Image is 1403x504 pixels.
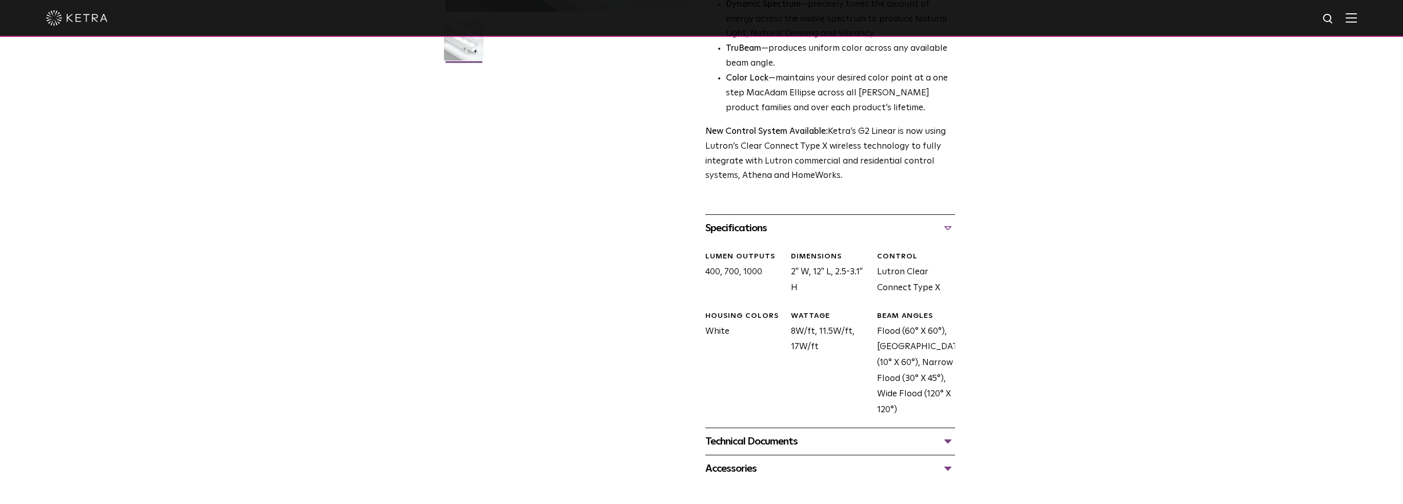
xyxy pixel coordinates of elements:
div: HOUSING COLORS [705,311,783,321]
div: Technical Documents [705,433,955,450]
div: Specifications [705,220,955,236]
div: Accessories [705,460,955,477]
div: LUMEN OUTPUTS [705,252,783,262]
li: —produces uniform color across any available beam angle. [726,42,955,71]
div: 400, 700, 1000 [698,252,783,296]
div: Flood (60° X 60°), [GEOGRAPHIC_DATA] (10° X 60°), Narrow Flood (30° X 45°), Wide Flood (120° X 120°) [869,311,954,418]
strong: New Control System Available: [705,127,828,136]
div: White [698,311,783,418]
div: 2" W, 12" L, 2.5-3.1" H [783,252,869,296]
div: 8W/ft, 11.5W/ft, 17W/ft [783,311,869,418]
p: Ketra’s G2 Linear is now using Lutron’s Clear Connect Type X wireless technology to fully integra... [705,125,955,184]
div: WATTAGE [791,311,869,321]
div: BEAM ANGLES [877,311,954,321]
div: Lutron Clear Connect Type X [869,252,954,296]
div: DIMENSIONS [791,252,869,262]
img: Hamburger%20Nav.svg [1346,13,1357,23]
strong: TruBeam [726,44,761,53]
img: G2-Linear-2021-Web-Square [444,21,483,68]
img: search icon [1322,13,1335,26]
li: —maintains your desired color point at a one step MacAdam Ellipse across all [PERSON_NAME] produc... [726,71,955,116]
strong: Color Lock [726,74,768,83]
img: ketra-logo-2019-white [46,10,108,26]
div: CONTROL [877,252,954,262]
